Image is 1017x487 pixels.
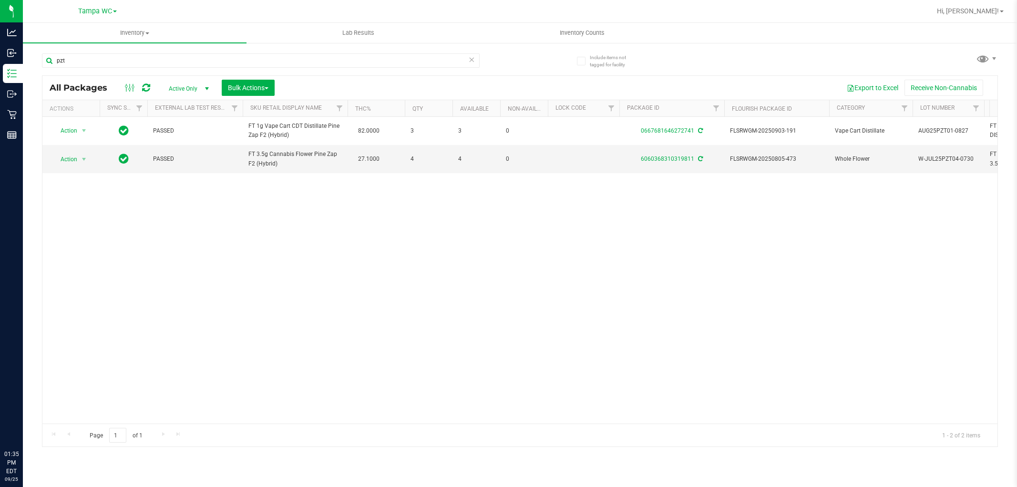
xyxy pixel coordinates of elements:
[641,127,694,134] a: 0667681646272741
[23,29,247,37] span: Inventory
[7,48,17,58] inline-svg: Inbound
[332,100,348,116] a: Filter
[7,130,17,140] inline-svg: Reports
[153,126,237,135] span: PASSED
[968,100,984,116] a: Filter
[460,105,489,112] a: Available
[508,105,550,112] a: Non-Available
[697,127,703,134] span: Sync from Compliance System
[78,7,112,15] span: Tampa WC
[7,110,17,119] inline-svg: Retail
[7,89,17,99] inline-svg: Outbound
[730,126,823,135] span: FLSRWGM-20250903-191
[920,104,955,111] a: Lot Number
[329,29,387,37] span: Lab Results
[355,105,371,112] a: THC%
[50,105,96,112] div: Actions
[42,53,480,68] input: Search Package ID, Item Name, SKU, Lot or Part Number...
[10,411,38,439] iframe: Resource center
[7,69,17,78] inline-svg: Inventory
[222,80,275,96] button: Bulk Actions
[119,152,129,166] span: In Sync
[52,153,78,166] span: Action
[353,152,384,166] span: 27.1000
[470,23,694,43] a: Inventory Counts
[109,428,126,443] input: 1
[132,100,147,116] a: Filter
[590,54,637,68] span: Include items not tagged for facility
[937,7,999,15] span: Hi, [PERSON_NAME]!
[604,100,619,116] a: Filter
[78,153,90,166] span: select
[641,155,694,162] a: 6060368310319811
[918,126,978,135] span: AUG25PZT01-0827
[228,84,268,92] span: Bulk Actions
[250,104,322,111] a: Sku Retail Display Name
[506,155,542,164] span: 0
[897,100,913,116] a: Filter
[411,126,447,135] span: 3
[248,122,342,140] span: FT 1g Vape Cart CDT Distillate Pine Zap F2 (Hybrid)
[107,104,144,111] a: Sync Status
[82,428,150,443] span: Page of 1
[247,23,470,43] a: Lab Results
[4,450,19,476] p: 01:35 PM EDT
[458,126,494,135] span: 3
[153,155,237,164] span: PASSED
[732,105,792,112] a: Flourish Package ID
[155,104,230,111] a: External Lab Test Result
[904,80,983,96] button: Receive Non-Cannabis
[697,155,703,162] span: Sync from Compliance System
[730,155,823,164] span: FLSRWGM-20250805-473
[547,29,617,37] span: Inventory Counts
[935,428,988,442] span: 1 - 2 of 2 items
[248,150,342,168] span: FT 3.5g Cannabis Flower Pine Zap F2 (Hybrid)
[4,476,19,483] p: 09/25
[918,155,978,164] span: W-JUL25PZT04-0730
[458,155,494,164] span: 4
[50,83,117,93] span: All Packages
[227,100,243,116] a: Filter
[412,105,423,112] a: Qty
[469,53,475,66] span: Clear
[627,104,659,111] a: Package ID
[835,155,907,164] span: Whole Flower
[119,124,129,137] span: In Sync
[7,28,17,37] inline-svg: Analytics
[353,124,384,138] span: 82.0000
[555,104,586,111] a: Lock Code
[837,104,865,111] a: Category
[709,100,724,116] a: Filter
[411,155,447,164] span: 4
[52,124,78,137] span: Action
[835,126,907,135] span: Vape Cart Distillate
[506,126,542,135] span: 0
[841,80,904,96] button: Export to Excel
[78,124,90,137] span: select
[23,23,247,43] a: Inventory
